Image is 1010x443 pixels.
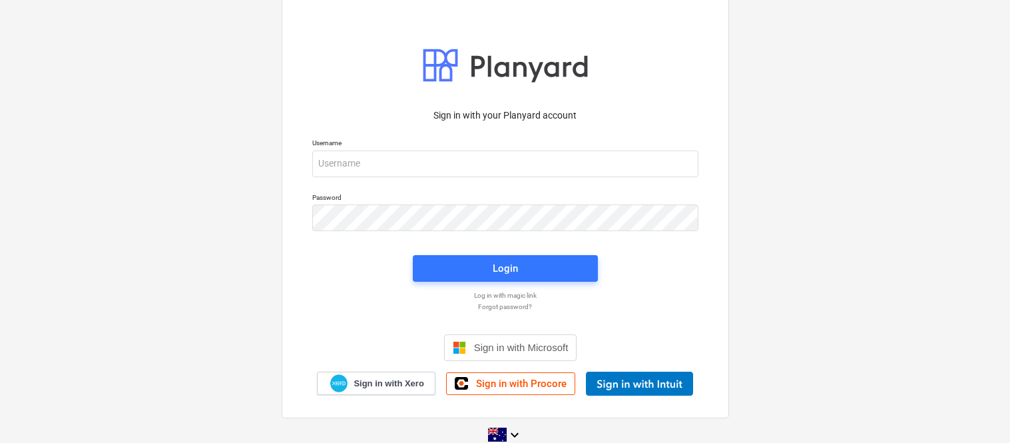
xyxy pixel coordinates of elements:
[413,255,598,282] button: Login
[446,372,575,395] a: Sign in with Procore
[453,341,466,354] img: Microsoft logo
[317,372,435,395] a: Sign in with Xero
[476,378,567,390] span: Sign in with Procore
[312,109,698,123] p: Sign in with your Planyard account
[306,302,705,311] a: Forgot password?
[493,260,518,277] div: Login
[354,378,423,390] span: Sign in with Xero
[312,151,698,177] input: Username
[474,342,569,353] span: Sign in with Microsoft
[312,193,698,205] p: Password
[312,139,698,150] p: Username
[507,427,523,443] i: keyboard_arrow_down
[330,374,348,392] img: Xero logo
[306,291,705,300] a: Log in with magic link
